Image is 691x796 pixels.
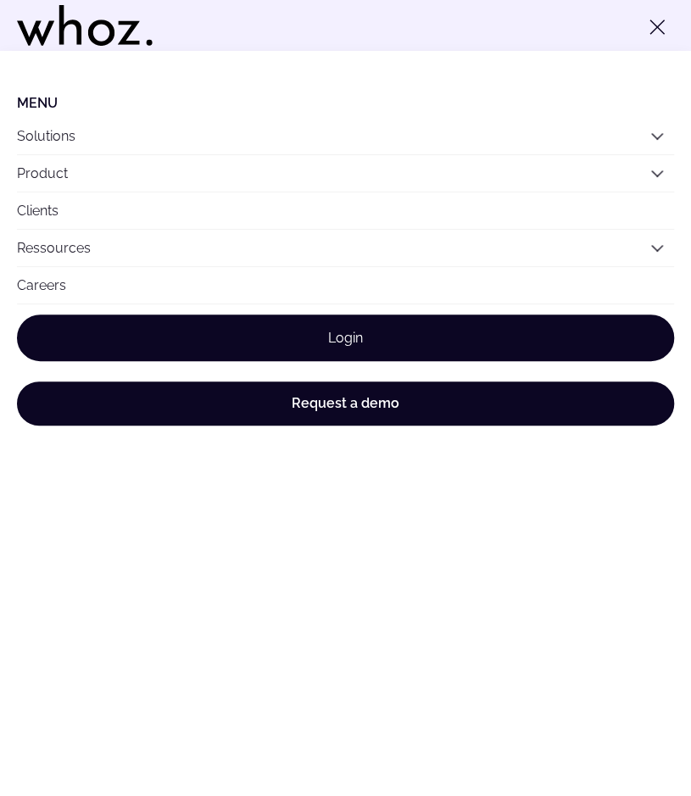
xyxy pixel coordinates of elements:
a: Careers [17,267,674,303]
button: Toggle menu [640,10,674,44]
a: Product [17,165,68,181]
a: Request a demo [17,381,674,426]
button: Solutions [17,118,674,154]
iframe: Chatbot [579,684,667,772]
button: Product [17,155,674,192]
a: Ressources [17,240,91,256]
a: Clients [17,192,674,229]
li: Menu [17,95,674,111]
button: Ressources [17,230,674,266]
a: Login [17,315,674,361]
